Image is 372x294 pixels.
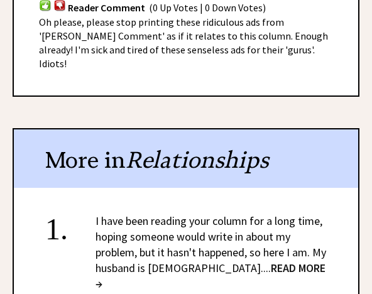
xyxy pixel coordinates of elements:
a: I have been reading your column for a long time, hoping someone would write in about my problem, ... [96,214,326,291]
span: READ MORE → [96,261,325,291]
div: More in [14,129,358,188]
span: Reader Comment [68,1,145,14]
div: 1. [45,213,96,236]
span: Relationships [126,146,269,174]
span: (0 Up Votes | 0 Down Votes) [149,1,266,14]
span: Oh please, please stop printing these ridiculous ads from '[PERSON_NAME] Comment' as if it relate... [39,16,328,70]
